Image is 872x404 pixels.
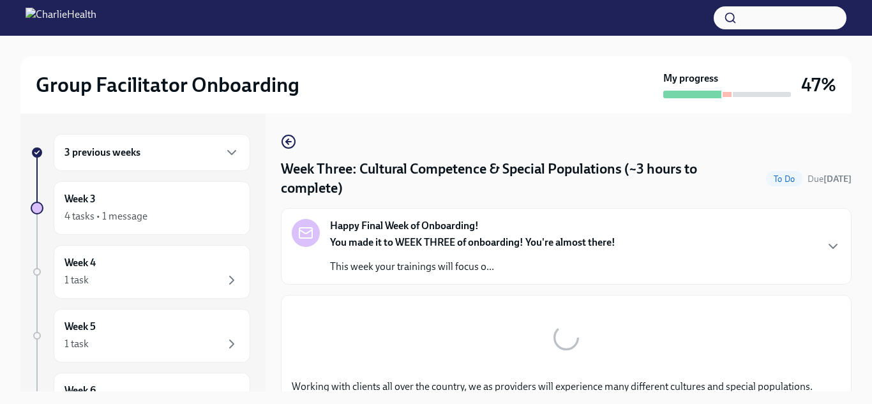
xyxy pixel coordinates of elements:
[330,260,615,274] p: This week your trainings will focus o...
[31,309,250,363] a: Week 51 task
[64,192,96,206] h6: Week 3
[801,73,836,96] h3: 47%
[292,306,841,370] button: Zoom image
[31,245,250,299] a: Week 41 task
[808,174,852,184] span: Due
[281,160,761,198] h4: Week Three: Cultural Competence & Special Populations (~3 hours to complete)
[663,71,718,86] strong: My progress
[766,174,802,184] span: To Do
[64,273,89,287] div: 1 task
[54,134,250,171] div: 3 previous weeks
[330,219,479,233] strong: Happy Final Week of Onboarding!
[64,384,96,398] h6: Week 6
[330,236,615,248] strong: You made it to WEEK THREE of onboarding! You're almost there!
[64,209,147,223] div: 4 tasks • 1 message
[31,181,250,235] a: Week 34 tasks • 1 message
[64,146,140,160] h6: 3 previous weeks
[64,337,89,351] div: 1 task
[64,256,96,270] h6: Week 4
[36,72,299,98] h2: Group Facilitator Onboarding
[64,320,96,334] h6: Week 5
[26,8,96,28] img: CharlieHealth
[808,173,852,185] span: October 6th, 2025 10:00
[823,174,852,184] strong: [DATE]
